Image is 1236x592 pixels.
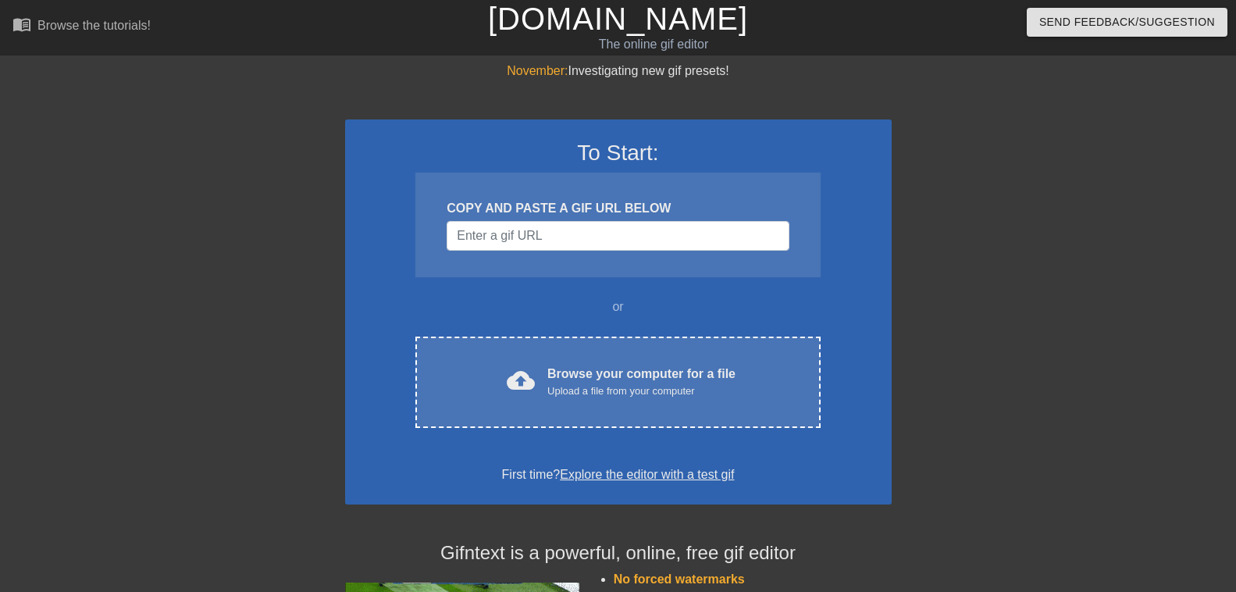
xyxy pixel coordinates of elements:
div: Browse your computer for a file [547,365,736,399]
div: First time? [365,465,871,484]
h4: Gifntext is a powerful, online, free gif editor [345,542,892,565]
span: menu_book [12,15,31,34]
h3: To Start: [365,140,871,166]
button: Send Feedback/Suggestion [1027,8,1227,37]
input: Username [447,221,789,251]
span: Send Feedback/Suggestion [1039,12,1215,32]
div: Browse the tutorials! [37,19,151,32]
a: [DOMAIN_NAME] [488,2,748,36]
a: Explore the editor with a test gif [560,468,734,481]
span: No forced watermarks [614,572,745,586]
span: November: [507,64,568,77]
div: Upload a file from your computer [547,383,736,399]
div: or [386,298,851,316]
div: COPY AND PASTE A GIF URL BELOW [447,199,789,218]
div: The online gif editor [420,35,888,54]
a: Browse the tutorials! [12,15,151,39]
div: Investigating new gif presets! [345,62,892,80]
span: cloud_upload [507,366,535,394]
